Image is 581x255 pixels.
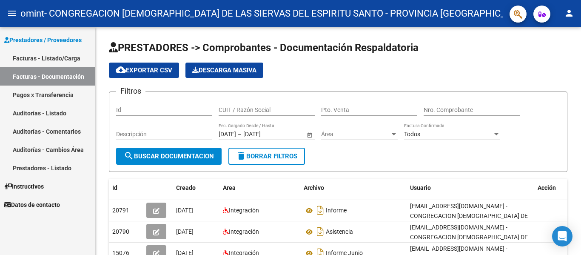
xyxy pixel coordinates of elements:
mat-icon: person [564,8,574,18]
mat-icon: search [124,151,134,161]
span: Descarga Masiva [192,66,256,74]
span: Integración [229,228,259,235]
span: Integración [229,207,259,214]
datatable-header-cell: Creado [173,179,219,197]
span: Creado [176,184,196,191]
datatable-header-cell: Usuario [407,179,534,197]
span: - CONGREGACION [DEMOGRAPHIC_DATA] DE LAS SIERVAS DEL ESPIRITU SANTO - PROVINCIA [GEOGRAPHIC_DATA]... [44,4,550,23]
span: Usuario [410,184,431,191]
datatable-header-cell: Archivo [300,179,407,197]
datatable-header-cell: Area [219,179,300,197]
input: End date [243,131,285,138]
button: Buscar Documentacion [116,148,222,165]
span: [DATE] [176,228,194,235]
button: Open calendar [305,130,314,139]
mat-icon: menu [7,8,17,18]
span: Todos [404,131,420,138]
h3: Filtros [116,85,145,97]
span: 20791 [112,207,129,214]
button: Descarga Masiva [185,63,263,78]
span: Area [223,184,236,191]
span: Instructivos [4,182,44,191]
mat-icon: delete [236,151,246,161]
span: [EMAIL_ADDRESS][DOMAIN_NAME] - CONGREGACION [DEMOGRAPHIC_DATA] DE LAS SIERVAS DEL ESPIRITU SANTO [410,224,528,250]
button: Exportar CSV [109,63,179,78]
span: Datos de contacto [4,200,60,209]
span: Informe [326,207,347,214]
datatable-header-cell: Acción [534,179,577,197]
span: omint [20,4,44,23]
span: Buscar Documentacion [124,152,214,160]
span: Prestadores / Proveedores [4,35,82,45]
span: [EMAIL_ADDRESS][DOMAIN_NAME] - CONGREGACION [DEMOGRAPHIC_DATA] DE LAS SIERVAS DEL ESPIRITU SANTO [410,203,528,229]
span: Id [112,184,117,191]
mat-icon: cloud_download [116,65,126,75]
app-download-masive: Descarga masiva de comprobantes (adjuntos) [185,63,263,78]
button: Borrar Filtros [228,148,305,165]
span: Asistencia [326,229,353,235]
i: Descargar documento [315,225,326,238]
span: 20790 [112,228,129,235]
div: Open Intercom Messenger [552,226,572,246]
span: Acción [538,184,556,191]
datatable-header-cell: Id [109,179,143,197]
span: Exportar CSV [116,66,172,74]
span: Área [321,131,390,138]
span: Borrar Filtros [236,152,297,160]
span: [DATE] [176,207,194,214]
span: PRESTADORES -> Comprobantes - Documentación Respaldatoria [109,42,419,54]
input: Start date [219,131,236,138]
i: Descargar documento [315,203,326,217]
span: Archivo [304,184,324,191]
span: – [238,131,242,138]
